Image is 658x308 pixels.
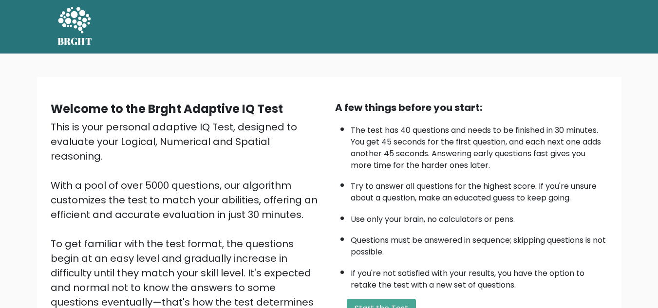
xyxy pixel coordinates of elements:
[351,263,608,291] li: If you're not satisfied with your results, you have the option to retake the test with a new set ...
[351,120,608,171] li: The test has 40 questions and needs to be finished in 30 minutes. You get 45 seconds for the firs...
[335,100,608,115] div: A few things before you start:
[57,36,93,47] h5: BRGHT
[57,4,93,50] a: BRGHT
[51,101,283,117] b: Welcome to the Brght Adaptive IQ Test
[351,176,608,204] li: Try to answer all questions for the highest score. If you're unsure about a question, make an edu...
[351,230,608,258] li: Questions must be answered in sequence; skipping questions is not possible.
[351,209,608,225] li: Use only your brain, no calculators or pens.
